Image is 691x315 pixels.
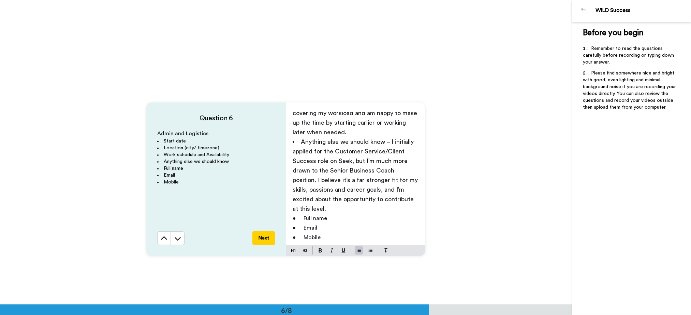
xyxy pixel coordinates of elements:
[164,152,229,157] span: Work schedule and Availability
[303,248,307,253] img: heading-two-block.svg
[157,113,275,123] h4: Question 6
[583,46,675,65] span: Remember to read the questions carefully before recording or typing down your answer.
[293,139,420,212] span: Anything else we should know – I initially applied for the Customer Service/Client Success role o...
[596,7,691,14] div: WILD Success
[291,248,295,253] img: heading-one-block.svg
[293,235,321,240] span: • Mobile
[583,71,677,110] span: Please find somewhere nice and bright with good, even lighting and minimal background noise if yo...
[270,305,303,315] div: 6/8
[576,3,592,19] img: Profile Image
[157,131,208,136] span: Admin and Logistics
[164,139,186,143] span: Start date
[164,180,179,184] span: Mobile
[384,248,388,252] img: clear-format.svg
[293,225,317,231] span: • Email
[164,166,183,171] span: Full name
[293,216,327,221] span: • Full name
[164,159,229,164] span: Anything else we should know
[368,248,372,253] img: numbered-block.svg
[164,146,219,150] span: Location (city/ timezone)
[164,173,175,178] span: Email
[330,248,333,252] img: italic-mark.svg
[319,248,322,252] img: bold-mark.svg
[252,231,275,245] button: Next
[583,29,643,37] span: Before you begin
[357,248,361,253] img: bulleted-block.svg
[341,248,345,252] img: underline-mark.svg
